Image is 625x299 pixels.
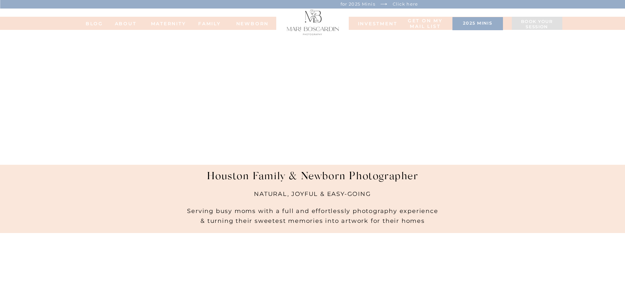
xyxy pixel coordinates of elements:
a: MATERNITY [151,21,177,26]
a: ABOUT [108,21,144,26]
a: INVESTMENT [358,21,391,26]
a: NEWBORN [234,21,271,26]
h1: Houston Family & Newborn Photographer [186,170,440,189]
a: Book your session [515,19,559,30]
h2: NATURAL, JOYFUL & EASY-GOING [225,189,400,203]
a: 2025 minis [456,21,500,27]
a: FAMILy [197,21,223,26]
a: BLOG [81,21,108,26]
h2: Serving busy moms with a full and effortlessly photography experience & turning their sweetest me... [178,196,447,233]
a: Get on my MAIL list [407,18,444,30]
